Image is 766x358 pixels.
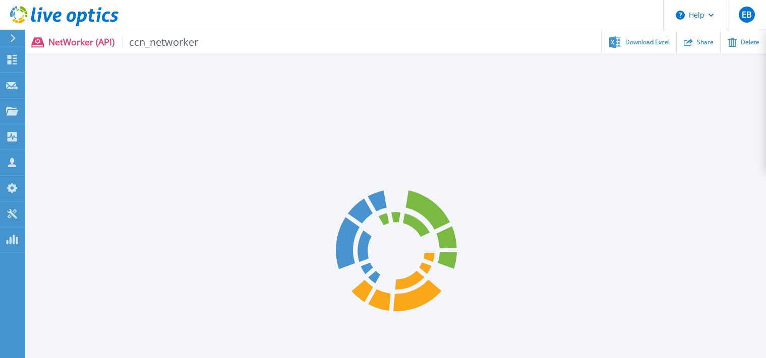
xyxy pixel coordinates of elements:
[123,36,199,48] span: ccn_networker
[48,36,199,48] p: NetWorker (API)
[625,39,670,45] span: Download Excel
[741,39,759,45] span: Delete
[742,11,751,19] span: EB
[697,39,714,45] span: Share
